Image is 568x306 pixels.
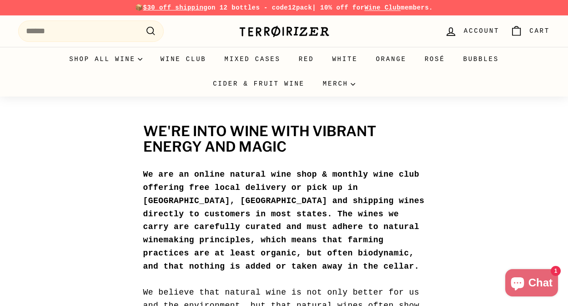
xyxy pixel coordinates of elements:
summary: Merch [314,71,364,96]
a: Account [439,18,505,45]
strong: We are an online natural wine shop & monthly wine club offering free local delivery or pick up in... [143,170,425,271]
p: 📦 on 12 bottles - code | 10% off for members. [18,3,550,13]
a: Bubbles [454,47,508,71]
a: White [323,47,367,71]
strong: 12pack [288,4,312,11]
a: Cider & Fruit Wine [204,71,314,96]
a: Rosé [416,47,454,71]
a: Mixed Cases [216,47,290,71]
a: Wine Club [151,47,216,71]
span: $30 off shipping [143,4,208,11]
a: Red [290,47,323,71]
span: Account [464,26,499,36]
summary: Shop all wine [60,47,151,71]
span: Cart [529,26,550,36]
a: Wine Club [364,4,401,11]
h2: we're into wine with vibrant energy and magic [143,124,425,154]
inbox-online-store-chat: Shopify online store chat [503,269,561,299]
a: Orange [367,47,415,71]
a: Cart [505,18,555,45]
